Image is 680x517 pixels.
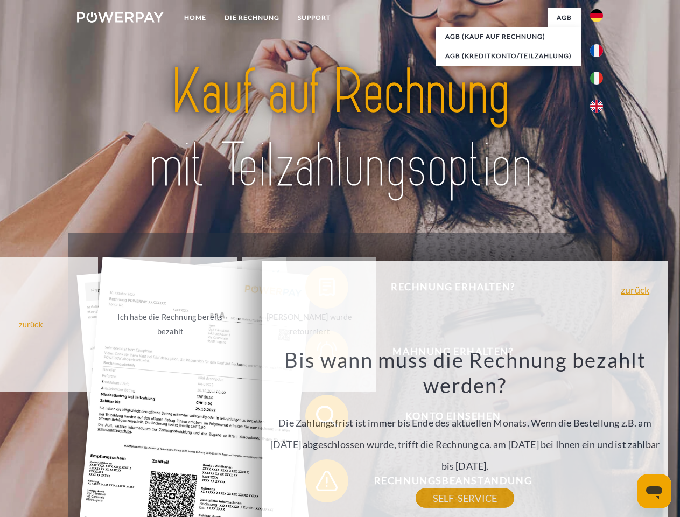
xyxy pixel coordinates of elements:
a: Home [175,8,215,27]
iframe: Schaltfläche zum Öffnen des Messaging-Fensters [637,474,671,508]
div: Die Zahlungsfrist ist immer bis Ende des aktuellen Monats. Wenn die Bestellung z.B. am [DATE] abg... [269,347,662,498]
a: SUPPORT [289,8,340,27]
img: logo-powerpay-white.svg [77,12,164,23]
img: de [590,9,603,22]
a: SELF-SERVICE [416,488,514,508]
div: Ich habe die Rechnung bereits bezahlt [110,310,231,339]
a: DIE RECHNUNG [215,8,289,27]
img: it [590,72,603,85]
a: AGB (Kauf auf Rechnung) [436,27,581,46]
a: AGB (Kreditkonto/Teilzahlung) [436,46,581,66]
h3: Bis wann muss die Rechnung bezahlt werden? [269,347,662,399]
a: zurück [621,285,649,295]
img: fr [590,44,603,57]
a: agb [548,8,581,27]
img: en [590,100,603,113]
img: title-powerpay_de.svg [103,52,577,206]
